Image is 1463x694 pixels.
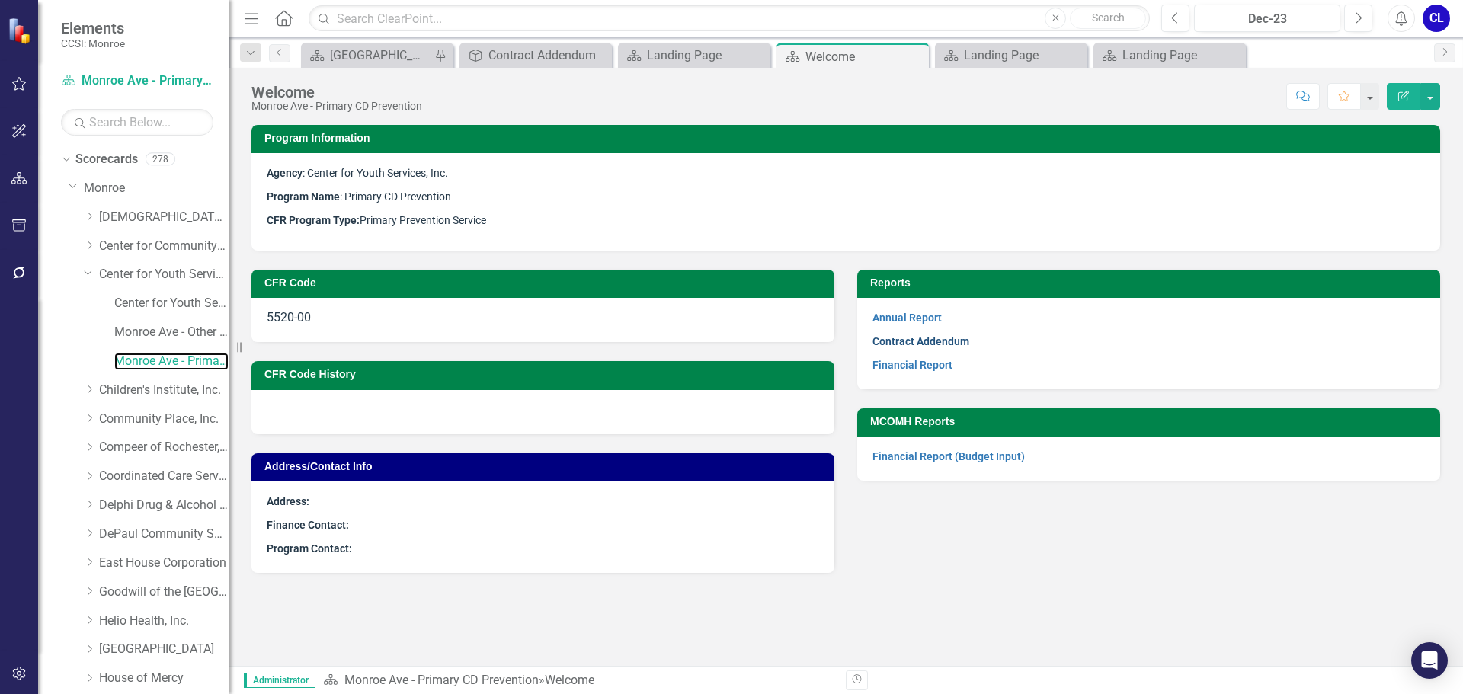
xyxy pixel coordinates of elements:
[99,670,229,687] a: House of Mercy
[99,641,229,658] a: [GEOGRAPHIC_DATA]
[330,46,431,65] div: [GEOGRAPHIC_DATA]
[99,209,229,226] a: [DEMOGRAPHIC_DATA] Charities Family & Community Services
[488,46,608,65] div: Contract Addendum
[61,37,125,50] small: CCSI: Monroe
[872,335,969,347] a: Contract Addendum
[251,84,422,101] div: Welcome
[267,310,311,325] span: 5520-00
[1411,642,1448,679] div: Open Intercom Messenger
[61,72,213,90] a: Monroe Ave - Primary CD Prevention
[622,46,767,65] a: Landing Page
[1423,5,1450,32] button: CL
[99,468,229,485] a: Coordinated Care Services Inc.
[99,555,229,572] a: East House Corporation
[1070,8,1146,29] button: Search
[872,312,942,324] a: Annual Report
[61,109,213,136] input: Search Below...
[1199,10,1335,28] div: Dec-23
[99,497,229,514] a: Delphi Drug & Alcohol Council
[309,5,1150,32] input: Search ClearPoint...
[545,673,594,687] div: Welcome
[870,277,1433,289] h3: Reports
[267,495,309,507] strong: Address:
[99,526,229,543] a: DePaul Community Services, lnc.
[99,584,229,601] a: Goodwill of the [GEOGRAPHIC_DATA]
[244,673,315,688] span: Administrator
[264,461,827,472] h3: Address/Contact Info
[267,167,448,179] span: : Center for Youth Services, Inc.
[305,46,431,65] a: [GEOGRAPHIC_DATA]
[99,612,229,630] a: Helio Health, Inc.
[99,266,229,283] a: Center for Youth Services, Inc.
[264,277,827,289] h3: CFR Code
[99,411,229,428] a: Community Place, Inc.
[463,46,608,65] a: Contract Addendum
[647,46,767,65] div: Landing Page
[267,519,349,531] strong: Finance Contact:
[1122,46,1242,65] div: Landing Page
[267,190,340,203] strong: Program Name
[964,46,1084,65] div: Landing Page
[267,214,488,226] span: Primary Prevention Service
[114,353,229,370] a: Monroe Ave - Primary CD Prevention
[75,151,138,168] a: Scorecards
[114,324,229,341] a: Monroe Ave - Other CD Prevention
[805,47,925,66] div: Welcome
[1097,46,1242,65] a: Landing Page
[146,153,175,166] div: 278
[264,369,827,380] h3: CFR Code History
[61,19,125,37] span: Elements
[8,18,34,44] img: ClearPoint Strategy
[323,672,834,689] div: »
[267,190,451,203] span: : Primary CD Prevention
[872,450,1025,462] a: Financial Report (Budget Input)
[267,167,303,179] strong: Agency
[114,295,229,312] a: Center for Youth Services, Inc. (MCOMH Internal)
[267,542,352,555] strong: Program Contact:
[939,46,1084,65] a: Landing Page
[264,133,1433,144] h3: Program Information
[1092,11,1125,24] span: Search
[1194,5,1340,32] button: Dec-23
[84,180,229,197] a: Monroe
[251,101,422,112] div: Monroe Ave - Primary CD Prevention
[267,214,360,226] strong: CFR Program Type:
[99,439,229,456] a: Compeer of Rochester, Inc.
[344,673,539,687] a: Monroe Ave - Primary CD Prevention
[870,416,1433,427] h3: MCOMH Reports
[872,359,952,371] a: Financial Report
[99,238,229,255] a: Center for Community Alternatives
[99,382,229,399] a: Children's Institute, Inc.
